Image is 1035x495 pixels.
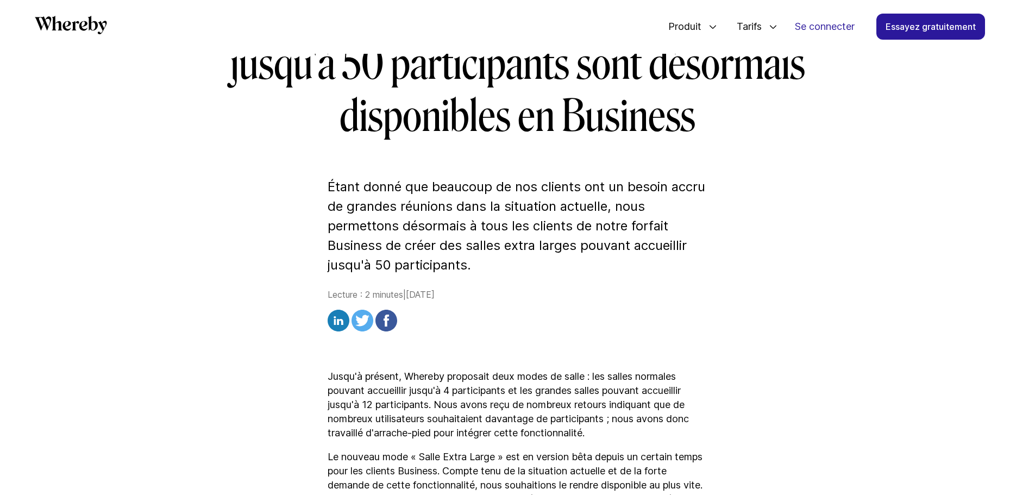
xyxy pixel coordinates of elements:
[668,21,701,32] font: Produit
[328,371,689,438] font: Jusqu'à présent, Whereby proposait deux modes de salle : les salles normales pouvant accueillir j...
[352,310,373,331] img: gazouillement
[886,21,976,32] font: Essayez gratuitement
[328,179,705,273] font: Étant donné que beaucoup de nos clients ont un besoin accru de grandes réunions dans la situation...
[328,289,403,300] font: Lecture : 2 minutes
[795,21,855,32] font: Se connecter
[35,16,107,34] svg: Par lequel
[403,289,406,300] font: |
[876,14,985,40] a: Essayez gratuitement
[786,14,863,39] a: Se connecter
[328,310,349,331] img: LinkedIn
[375,310,397,331] img: Facebook
[35,16,107,38] a: Par lequel
[406,289,435,300] font: [DATE]
[737,21,762,32] font: Tarifs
